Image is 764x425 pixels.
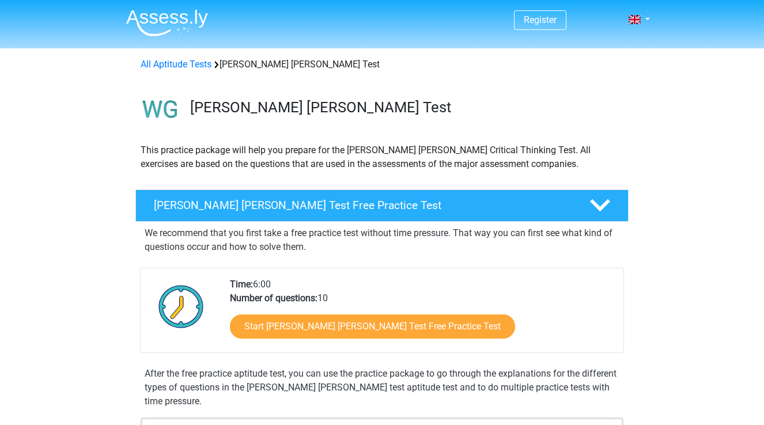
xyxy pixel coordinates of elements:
h3: [PERSON_NAME] [PERSON_NAME] Test [190,98,619,116]
p: We recommend that you first take a free practice test without time pressure. That way you can fir... [145,226,619,254]
a: Start [PERSON_NAME] [PERSON_NAME] Test Free Practice Test [230,314,515,339]
a: Register [524,14,557,25]
b: Number of questions: [230,293,317,303]
p: This practice package will help you prepare for the [PERSON_NAME] [PERSON_NAME] Critical Thinking... [141,143,623,171]
img: watson glaser test [136,85,185,134]
a: [PERSON_NAME] [PERSON_NAME] Test Free Practice Test [131,189,633,222]
a: All Aptitude Tests [141,59,211,70]
img: Clock [152,278,210,335]
h4: [PERSON_NAME] [PERSON_NAME] Test Free Practice Test [154,199,571,212]
div: [PERSON_NAME] [PERSON_NAME] Test [136,58,628,71]
img: Assessly [126,9,208,36]
div: After the free practice aptitude test, you can use the practice package to go through the explana... [140,367,624,408]
b: Time: [230,279,253,290]
div: 6:00 10 [221,278,623,352]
